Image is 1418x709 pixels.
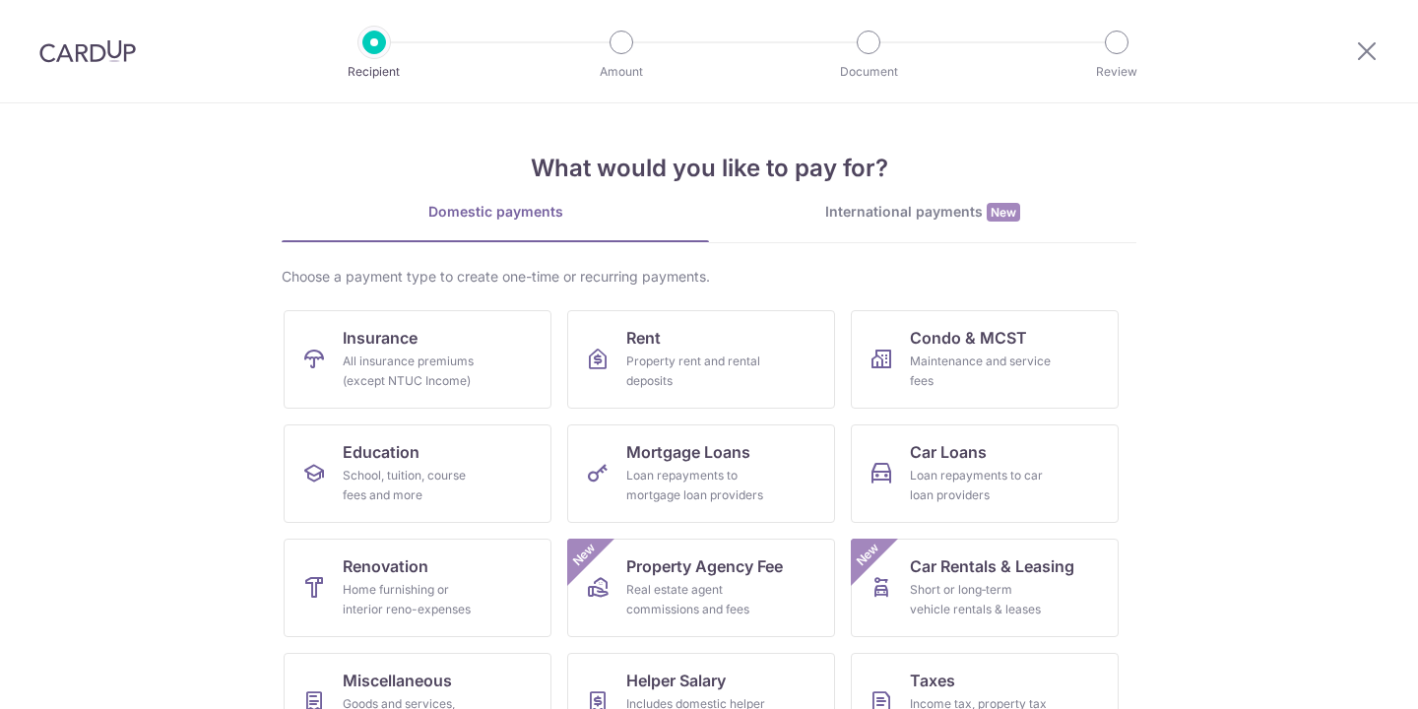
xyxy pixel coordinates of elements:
[851,539,1119,637] a: Car Rentals & LeasingShort or long‑term vehicle rentals & leasesNew
[343,669,452,692] span: Miscellaneous
[851,310,1119,409] a: Condo & MCSTMaintenance and service fees
[343,580,484,619] div: Home furnishing or interior reno-expenses
[343,440,419,464] span: Education
[282,267,1136,287] div: Choose a payment type to create one-time or recurring payments.
[626,326,661,350] span: Rent
[343,326,418,350] span: Insurance
[709,202,1136,223] div: International payments
[284,424,551,523] a: EducationSchool, tuition, course fees and more
[567,310,835,409] a: RentProperty rent and rental deposits
[910,580,1052,619] div: Short or long‑term vehicle rentals & leases
[567,424,835,523] a: Mortgage LoansLoan repayments to mortgage loan providers
[910,440,987,464] span: Car Loans
[626,466,768,505] div: Loan repayments to mortgage loan providers
[626,669,726,692] span: Helper Salary
[567,539,835,637] a: Property Agency FeeReal estate agent commissions and feesNew
[284,310,551,409] a: InsuranceAll insurance premiums (except NTUC Income)
[282,151,1136,186] h4: What would you like to pay for?
[284,539,551,637] a: RenovationHome furnishing or interior reno-expenses
[1291,650,1398,699] iframe: Opens a widget where you can find more information
[626,580,768,619] div: Real estate agent commissions and fees
[1044,62,1190,82] p: Review
[568,539,601,571] span: New
[626,440,750,464] span: Mortgage Loans
[910,554,1074,578] span: Car Rentals & Leasing
[626,554,783,578] span: Property Agency Fee
[343,466,484,505] div: School, tuition, course fees and more
[39,39,136,63] img: CardUp
[796,62,941,82] p: Document
[548,62,694,82] p: Amount
[987,203,1020,222] span: New
[343,554,428,578] span: Renovation
[910,326,1027,350] span: Condo & MCST
[626,352,768,391] div: Property rent and rental deposits
[910,669,955,692] span: Taxes
[301,62,447,82] p: Recipient
[910,466,1052,505] div: Loan repayments to car loan providers
[851,424,1119,523] a: Car LoansLoan repayments to car loan providers
[282,202,709,222] div: Domestic payments
[343,352,484,391] div: All insurance premiums (except NTUC Income)
[852,539,884,571] span: New
[910,352,1052,391] div: Maintenance and service fees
